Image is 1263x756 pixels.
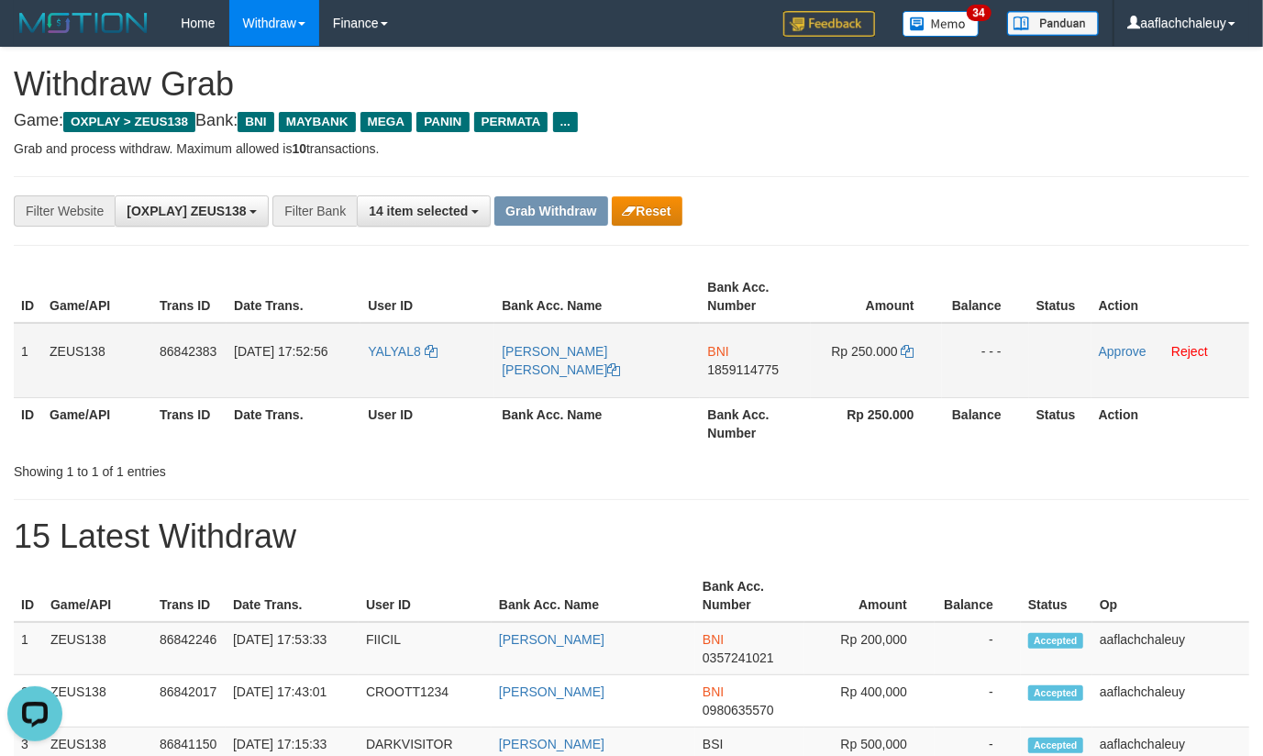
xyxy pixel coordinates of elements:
th: Rp 250.000 [811,397,942,450]
th: User ID [359,570,492,622]
button: Reset [612,196,682,226]
img: MOTION_logo.png [14,9,153,37]
th: Trans ID [152,397,227,450]
th: Bank Acc. Number [695,570,804,622]
th: Bank Acc. Name [494,271,700,323]
h1: 15 Latest Withdraw [14,518,1249,555]
span: OXPLAY > ZEUS138 [63,112,195,132]
th: User ID [360,397,494,450]
a: [PERSON_NAME] [499,737,604,751]
a: Reject [1171,344,1208,359]
span: YALYAL8 [368,344,421,359]
span: 34 [967,5,992,21]
th: Amount [804,570,935,622]
th: Bank Acc. Number [700,397,810,450]
strong: 10 [292,141,306,156]
a: YALYAL8 [368,344,437,359]
a: Approve [1099,344,1147,359]
th: Game/API [42,271,152,323]
td: 1 [14,622,43,675]
span: Copy 0980635570 to clipboard [703,703,774,717]
td: [DATE] 17:53:33 [226,622,359,675]
td: CROOTT1234 [359,675,492,728]
span: Accepted [1028,633,1083,649]
th: Trans ID [152,271,227,323]
span: 14 item selected [369,204,468,218]
span: BSI [703,737,724,751]
th: Date Trans. [226,570,359,622]
th: Action [1091,271,1249,323]
td: - [935,675,1021,728]
th: Game/API [42,397,152,450]
th: Status [1029,397,1091,450]
span: Copy 0357241021 to clipboard [703,650,774,665]
td: 86842017 [152,675,226,728]
span: BNI [707,344,728,359]
td: ZEUS138 [43,675,152,728]
td: FIICIL [359,622,492,675]
span: Accepted [1028,738,1083,753]
span: BNI [238,112,273,132]
th: ID [14,271,42,323]
img: Feedback.jpg [783,11,875,37]
th: ID [14,397,42,450]
div: Filter Website [14,195,115,227]
th: Action [1091,397,1249,450]
span: [OXPLAY] ZEUS138 [127,204,246,218]
button: Grab Withdraw [494,196,607,226]
th: Amount [811,271,942,323]
td: [DATE] 17:43:01 [226,675,359,728]
td: 86842246 [152,622,226,675]
td: aaflachchaleuy [1092,675,1249,728]
th: Bank Acc. Name [492,570,695,622]
td: - [935,622,1021,675]
span: BNI [703,632,724,647]
span: PANIN [416,112,469,132]
td: ZEUS138 [42,323,152,398]
img: panduan.png [1007,11,1099,36]
td: Rp 200,000 [804,622,935,675]
td: 2 [14,675,43,728]
th: Date Trans. [227,271,360,323]
span: Rp 250.000 [831,344,897,359]
th: Balance [942,397,1029,450]
button: [OXPLAY] ZEUS138 [115,195,269,227]
th: Trans ID [152,570,226,622]
td: 1 [14,323,42,398]
img: Button%20Memo.svg [903,11,980,37]
th: Status [1021,570,1092,622]
span: MAYBANK [279,112,356,132]
td: ZEUS138 [43,622,152,675]
th: Bank Acc. Number [700,271,810,323]
span: Accepted [1028,685,1083,701]
th: Balance [942,271,1029,323]
span: [DATE] 17:52:56 [234,344,327,359]
span: PERMATA [474,112,548,132]
a: [PERSON_NAME] [499,684,604,699]
th: Balance [935,570,1021,622]
span: BNI [703,684,724,699]
h1: Withdraw Grab [14,66,1249,103]
span: Copy 1859114775 to clipboard [707,362,779,377]
a: Copy 250000 to clipboard [902,344,914,359]
a: [PERSON_NAME] [PERSON_NAME] [502,344,620,377]
td: Rp 400,000 [804,675,935,728]
th: Op [1092,570,1249,622]
th: User ID [360,271,494,323]
h4: Game: Bank: [14,112,1249,130]
td: aaflachchaleuy [1092,622,1249,675]
th: ID [14,570,43,622]
p: Grab and process withdraw. Maximum allowed is transactions. [14,139,1249,158]
th: Bank Acc. Name [494,397,700,450]
div: Filter Bank [272,195,357,227]
a: [PERSON_NAME] [499,632,604,647]
button: 14 item selected [357,195,491,227]
th: Status [1029,271,1091,323]
span: 86842383 [160,344,216,359]
span: MEGA [360,112,413,132]
div: Showing 1 to 1 of 1 entries [14,455,513,481]
td: - - - [942,323,1029,398]
span: ... [553,112,578,132]
th: Game/API [43,570,152,622]
button: Open LiveChat chat widget [7,7,62,62]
